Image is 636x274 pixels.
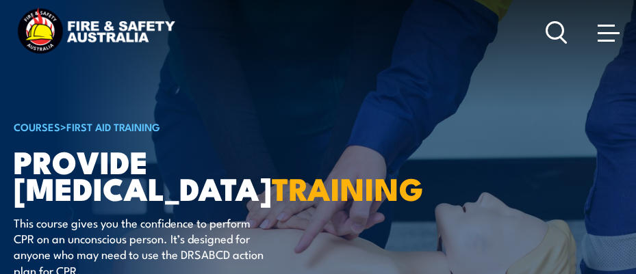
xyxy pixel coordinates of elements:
h1: Provide [MEDICAL_DATA] [14,148,352,201]
strong: TRAINING [272,164,424,211]
h6: > [14,118,352,135]
a: First Aid Training [66,119,160,134]
a: COURSES [14,119,60,134]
